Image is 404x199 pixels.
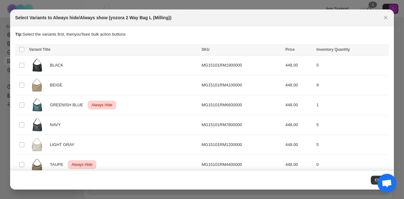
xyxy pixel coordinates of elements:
td: 448.00 [283,115,314,135]
span: Close [375,178,385,183]
div: チャットを開く [377,174,396,193]
td: MG15101RM4400000 [200,155,284,175]
span: TAUPE [50,161,67,168]
img: MG15101_RM41_color_01.jpg [29,77,45,93]
td: MG15101RM7800000 [200,115,284,135]
img: MG15100_RM19_color_03.jpg [29,57,45,73]
td: 448.00 [283,155,314,175]
span: GREENISH BLUE [50,102,86,108]
strong: Tip: [15,32,23,37]
td: 9 [315,75,389,95]
img: MG15101_RM44_main_01.jpg [29,157,45,173]
td: MG15101RM1900000 [200,56,284,75]
span: Variant Title [29,47,50,52]
span: Always Hide [90,101,114,109]
span: LIGHT GRAY [50,142,78,148]
td: MG15101RM4100000 [200,75,284,95]
span: Inventory Quantity [317,47,350,52]
button: Close [371,176,389,184]
td: 5 [315,135,389,155]
td: 448.00 [283,95,314,115]
button: Close [381,13,390,22]
td: 448.00 [283,135,314,155]
td: 5 [315,115,389,135]
span: SKU [202,47,210,52]
img: MG15100_RM78_color_03.jpg [29,117,45,133]
td: 0 [315,155,389,175]
h2: Select Variants to Always hide/Always show (yozora 2 Way Bag L (Milling)) [15,15,171,21]
span: BLACK [50,62,67,68]
p: Select the variants first, then you'll see bulk action buttons [15,31,389,38]
span: Price [285,47,294,52]
td: 448.00 [283,75,314,95]
td: MG15101RM1200000 [200,135,284,155]
img: MG15100_BM66_color_03.jpg [29,97,45,113]
td: 5 [315,56,389,75]
img: MG15101_RM12_color_01.jpg [29,137,45,153]
td: MG15101RM6600000 [200,95,284,115]
span: BEIGE [50,82,66,88]
td: 448.00 [283,56,314,75]
span: Always Hide [70,161,94,168]
span: NAVY [50,122,64,128]
td: 1 [315,95,389,115]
